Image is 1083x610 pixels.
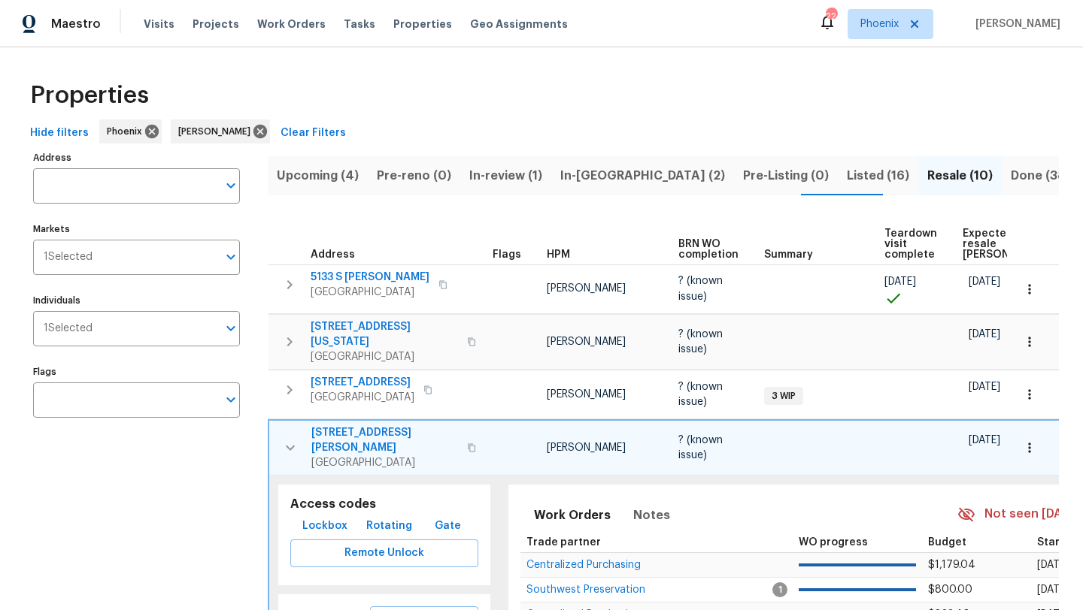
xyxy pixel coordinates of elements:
[963,228,1048,260] span: Expected resale [PERSON_NAME]
[290,497,478,512] h5: Access codes
[969,17,1060,32] span: [PERSON_NAME]
[366,517,412,536] span: Rotating
[311,375,414,390] span: [STREET_ADDRESS]
[678,435,723,461] span: ? (known issue)
[178,124,256,139] span: [PERSON_NAME]
[275,119,352,147] button: Clear Filters
[678,276,723,301] span: ? (known issue)
[33,225,240,234] label: Markets
[1037,560,1069,570] span: [DATE]
[44,251,93,264] span: 1 Selected
[30,88,149,103] span: Properties
[33,367,240,376] label: Flags
[969,435,1000,445] span: [DATE]
[393,17,452,32] span: Properties
[547,249,570,260] span: HPM
[928,584,972,595] span: $800.00
[764,249,813,260] span: Summary
[302,544,466,563] span: Remote Unlock
[281,124,346,143] span: Clear Filters
[860,17,899,32] span: Phoenix
[144,17,174,32] span: Visits
[526,584,645,595] span: Southwest Preservation
[560,165,725,186] span: In-[GEOGRAPHIC_DATA] (2)
[311,455,458,470] span: [GEOGRAPHIC_DATA]
[311,425,458,455] span: [STREET_ADDRESS][PERSON_NAME]
[678,329,723,355] span: ? (known issue)
[424,512,472,540] button: Gate
[884,228,937,260] span: Teardown visit complete
[360,512,418,540] button: Rotating
[430,517,466,536] span: Gate
[290,539,478,567] button: Remote Unlock
[547,442,626,453] span: [PERSON_NAME]
[311,349,458,364] span: [GEOGRAPHIC_DATA]
[547,389,626,400] span: [PERSON_NAME]
[193,17,239,32] span: Projects
[302,517,347,536] span: Lockbox
[171,119,270,143] div: [PERSON_NAME]
[928,537,966,548] span: Budget
[277,165,359,186] span: Upcoming (4)
[799,537,868,548] span: WO progress
[743,165,829,186] span: Pre-Listing (0)
[257,17,326,32] span: Work Orders
[469,165,542,186] span: In-review (1)
[24,119,95,147] button: Hide filters
[984,506,1081,523] span: Not seen [DATE]
[526,537,601,548] span: Trade partner
[220,318,241,339] button: Open
[44,322,93,335] span: 1 Selected
[526,585,645,594] a: Southwest Preservation
[927,165,993,186] span: Resale (10)
[547,283,626,294] span: [PERSON_NAME]
[969,276,1000,287] span: [DATE]
[534,505,611,526] span: Work Orders
[470,17,568,32] span: Geo Assignments
[633,505,670,526] span: Notes
[107,124,148,139] span: Phoenix
[33,296,240,305] label: Individuals
[1037,584,1069,595] span: [DATE]
[493,249,521,260] span: Flags
[311,285,429,300] span: [GEOGRAPHIC_DATA]
[826,9,836,24] div: 22
[526,560,641,569] a: Centralized Purchasing
[1037,537,1064,548] span: Start
[311,249,355,260] span: Address
[526,560,641,570] span: Centralized Purchasing
[969,329,1000,340] span: [DATE]
[847,165,909,186] span: Listed (16)
[311,390,414,405] span: [GEOGRAPHIC_DATA]
[344,19,375,29] span: Tasks
[311,270,429,285] span: 5133 S [PERSON_NAME]
[969,382,1000,392] span: [DATE]
[377,165,451,186] span: Pre-reno (0)
[678,239,739,260] span: BRN WO completion
[884,276,916,287] span: [DATE]
[311,319,458,349] span: [STREET_ADDRESS][US_STATE]
[51,17,101,32] span: Maestro
[220,175,241,196] button: Open
[99,119,162,143] div: Phoenix
[296,512,353,540] button: Lockbox
[1011,165,1078,186] span: Done (386)
[33,153,240,162] label: Address
[30,124,89,143] span: Hide filters
[928,560,975,570] span: $1,179.04
[772,582,787,597] span: 1
[766,390,802,403] span: 3 WIP
[220,389,241,410] button: Open
[678,382,723,407] span: ? (known issue)
[547,337,626,347] span: [PERSON_NAME]
[220,246,241,267] button: Open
